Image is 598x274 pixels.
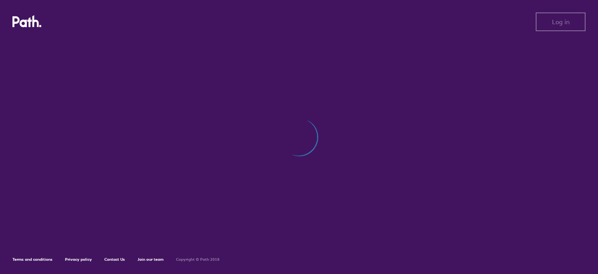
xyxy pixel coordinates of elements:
[176,257,220,262] h6: Copyright © Path 2018
[137,257,164,262] a: Join our team
[12,257,53,262] a: Terms and conditions
[104,257,125,262] a: Contact Us
[536,12,586,31] button: Log in
[552,18,570,25] span: Log in
[65,257,92,262] a: Privacy policy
